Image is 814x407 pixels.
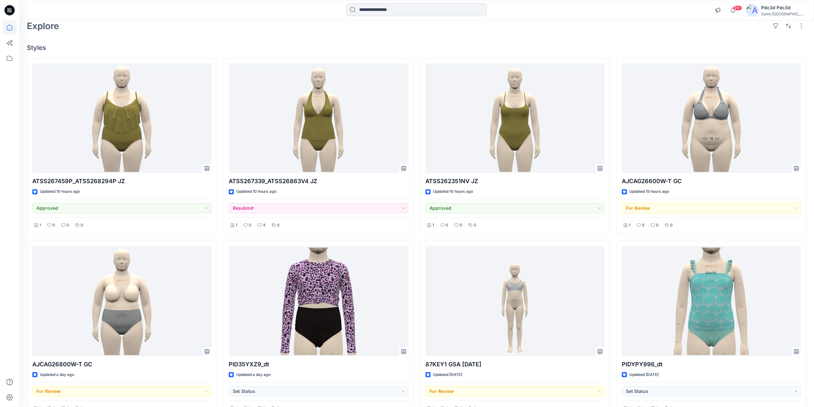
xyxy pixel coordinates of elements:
[446,222,448,229] p: 0
[761,4,806,12] div: Pdc3d Pdc3d
[32,177,211,186] p: ATSS267459P_ATSS268294P JZ
[425,360,605,369] p: 87KEY1 GSA [DATE]
[229,360,408,369] p: PID35YXZ9_dt
[32,246,211,356] a: AJCAG26800W-T GC
[629,371,659,378] p: Updated [DATE]
[622,63,801,173] a: AJCAG26600W-T GC
[229,63,408,173] a: ATSS267339_ATSS26863V4 JZ
[39,222,41,229] p: 1
[622,177,801,186] p: AJCAG26600W-T GC
[52,222,55,229] p: 0
[746,4,759,17] img: avatar
[425,246,605,356] a: 87KEY1 GSA 2025.8.7
[425,63,605,173] a: ATSS262351NV JZ
[229,177,408,186] p: ATSS267339_ATSS26863V4 JZ
[277,222,280,229] p: 0
[32,63,211,173] a: ATSS267459P_ATSS268294P JZ
[433,188,473,195] p: Updated 10 hours ago
[622,246,801,356] a: PIDYPY996_dt
[733,5,742,11] span: 99+
[229,246,408,356] a: PID35YXZ9_dt
[27,21,59,31] h2: Explore
[27,44,806,52] h4: Styles
[236,371,271,378] p: Updated a day ago
[670,222,673,229] p: 0
[40,371,74,378] p: Updated a day ago
[425,177,605,186] p: ATSS262351NV JZ
[263,222,265,229] p: 4
[629,188,669,195] p: Updated 15 hours ago
[433,371,462,378] p: Updated [DATE]
[432,222,434,229] p: 1
[81,222,83,229] p: 0
[629,222,630,229] p: 1
[474,222,476,229] p: 0
[622,360,801,369] p: PIDYPY996_dt
[236,188,276,195] p: Updated 10 hours ago
[32,360,211,369] p: AJCAG26800W-T GC
[761,12,806,16] div: Swim [GEOGRAPHIC_DATA]
[236,222,237,229] p: 1
[249,222,251,229] p: 0
[656,222,659,229] p: 0
[460,222,462,229] p: 0
[642,222,644,229] p: 0
[67,222,69,229] p: 0
[40,188,80,195] p: Updated 10 hours ago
